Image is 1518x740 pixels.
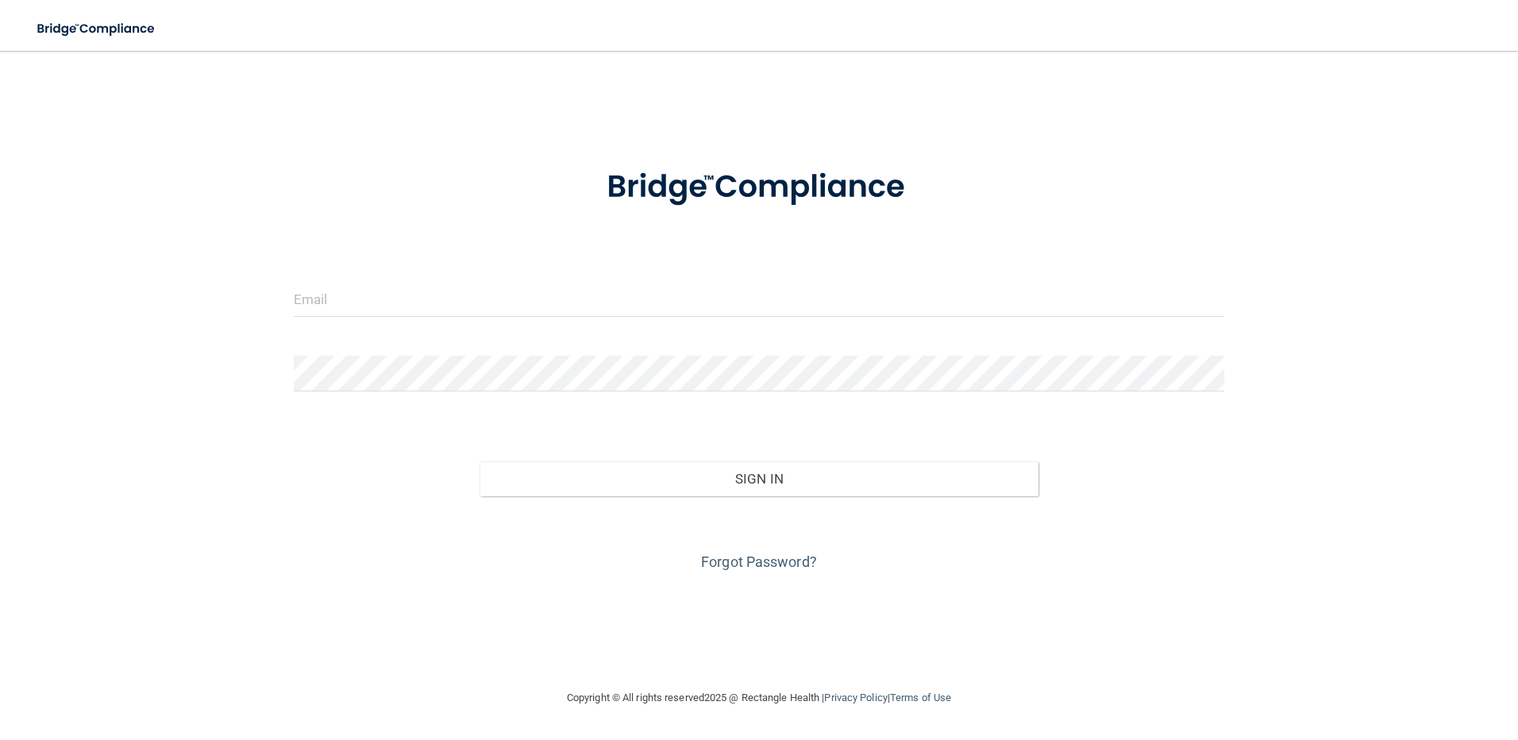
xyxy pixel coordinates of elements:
[701,553,817,570] a: Forgot Password?
[24,13,170,45] img: bridge_compliance_login_screen.278c3ca4.svg
[824,692,887,703] a: Privacy Policy
[469,673,1049,723] div: Copyright © All rights reserved 2025 @ Rectangle Health | |
[294,281,1225,317] input: Email
[890,692,951,703] a: Terms of Use
[574,146,944,229] img: bridge_compliance_login_screen.278c3ca4.svg
[480,461,1038,496] button: Sign In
